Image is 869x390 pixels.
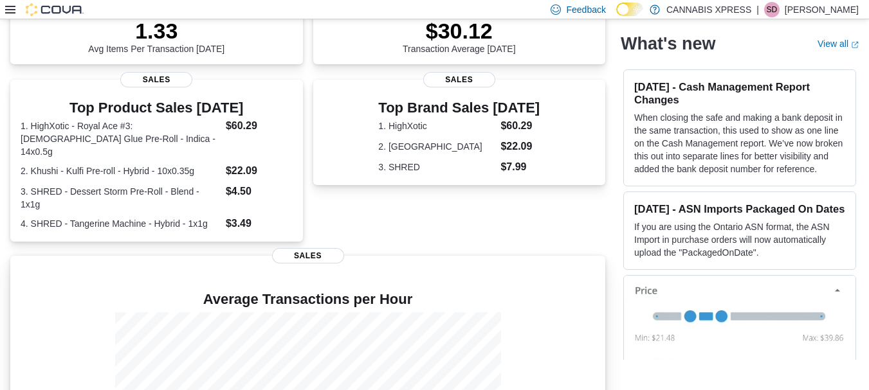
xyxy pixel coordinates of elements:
[226,184,293,199] dd: $4.50
[818,39,859,49] a: View allExternal link
[88,18,224,44] p: 1.33
[566,3,605,16] span: Feedback
[785,2,859,17] p: [PERSON_NAME]
[26,3,84,16] img: Cova
[634,202,845,215] h3: [DATE] - ASN Imports Packaged On Dates
[378,140,495,153] dt: 2. [GEOGRAPHIC_DATA]
[378,120,495,132] dt: 1. HighXotic
[851,40,859,48] svg: External link
[621,33,715,54] h2: What's new
[21,292,595,307] h4: Average Transactions per Hour
[21,185,221,211] dt: 3. SHRED - Dessert Storm Pre-Roll - Blend - 1x1g
[21,100,293,116] h3: Top Product Sales [DATE]
[756,2,759,17] p: |
[634,111,845,175] p: When closing the safe and making a bank deposit in the same transaction, this used to show as one...
[423,72,495,87] span: Sales
[21,120,221,158] dt: 1. HighXotic - Royal Ace #3: [DEMOGRAPHIC_DATA] Glue Pre-Roll - Indica - 14x0.5g
[21,217,221,230] dt: 4. SHRED - Tangerine Machine - Hybrid - 1x1g
[403,18,516,54] div: Transaction Average [DATE]
[616,3,643,16] input: Dark Mode
[226,118,293,134] dd: $60.29
[616,16,617,17] span: Dark Mode
[226,216,293,231] dd: $3.49
[21,164,221,177] dt: 2. Khushi - Kulfi Pre-roll - Hybrid - 10x0.35g
[767,2,778,17] span: SD
[764,2,780,17] div: Sergio Durigon
[378,100,540,116] h3: Top Brand Sales [DATE]
[500,159,540,175] dd: $7.99
[88,18,224,54] div: Avg Items Per Transaction [DATE]
[120,72,192,87] span: Sales
[272,248,344,263] span: Sales
[634,80,845,106] h3: [DATE] - Cash Management Report Changes
[403,18,516,44] p: $30.12
[500,139,540,154] dd: $22.09
[500,118,540,134] dd: $60.29
[378,161,495,173] dt: 3. SHRED
[634,220,845,259] p: If you are using the Ontario ASN format, the ASN Import in purchase orders will now automatically...
[666,2,751,17] p: CANNABIS XPRESS
[226,163,293,179] dd: $22.09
